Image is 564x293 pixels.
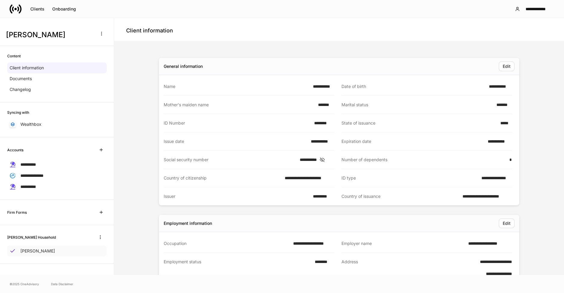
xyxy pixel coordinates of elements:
p: Documents [10,76,32,82]
p: [PERSON_NAME] [20,248,55,254]
div: Employment status [164,259,311,276]
a: Documents [7,73,107,84]
div: ID type [341,175,478,181]
a: [PERSON_NAME] [7,246,107,256]
a: Changelog [7,84,107,95]
div: Mother's maiden name [164,102,314,108]
button: Onboarding [48,4,80,14]
button: Edit [499,219,514,228]
h3: [PERSON_NAME] [6,30,93,40]
div: Issuer [164,193,309,199]
div: State of issuance [341,120,497,126]
div: Employer name [341,240,465,246]
div: Country of citizenship [164,175,281,181]
div: Expiration date [341,138,484,144]
button: Clients [26,4,48,14]
div: Marital status [341,102,493,108]
div: Country of issuance [341,193,459,199]
div: Social security number [164,157,296,163]
a: Client information [7,62,107,73]
div: Address [341,259,461,277]
h6: Syncing with [7,110,29,115]
h6: Accounts [7,147,23,153]
button: Edit [499,62,514,71]
div: Number of dependents [341,157,506,163]
h4: Client information [126,27,173,34]
div: Clients [30,7,44,11]
span: © 2025 OneAdvisory [10,282,39,286]
p: Client information [10,65,44,71]
div: Employment information [164,220,212,226]
h6: Content [7,53,21,59]
div: Issue date [164,138,307,144]
h6: [PERSON_NAME] Household [7,234,56,240]
div: Name [164,83,309,89]
div: Edit [503,221,511,225]
div: Occupation [164,240,290,246]
p: Changelog [10,86,31,92]
a: Wealthbox [7,119,107,130]
div: ID Number [164,120,311,126]
div: Onboarding [52,7,76,11]
a: Data Disclaimer [51,282,73,286]
p: Wealthbox [20,121,41,127]
div: Date of birth [341,83,485,89]
div: Edit [503,64,511,68]
h6: Firm Forms [7,210,27,215]
div: General information [164,63,203,69]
